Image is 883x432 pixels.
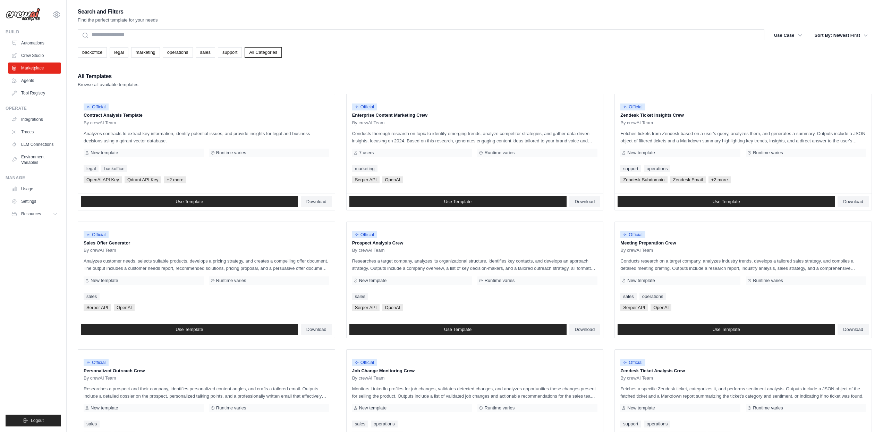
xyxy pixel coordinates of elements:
[78,7,158,17] h2: Search and Filters
[352,248,385,253] span: By crewAI Team
[382,176,403,183] span: OpenAI
[569,324,601,335] a: Download
[8,151,61,168] a: Environment Variables
[843,327,863,332] span: Download
[218,47,242,58] a: support
[306,327,326,332] span: Download
[131,47,160,58] a: marketing
[352,231,377,238] span: Official
[196,47,215,58] a: sales
[371,421,398,427] a: operations
[484,278,515,283] span: Runtime varies
[620,103,645,110] span: Official
[843,199,863,205] span: Download
[352,421,368,427] a: sales
[708,176,731,183] span: +2 more
[114,304,135,311] span: OpenAI
[382,304,403,311] span: OpenAI
[78,81,138,88] p: Browse all available templates
[352,375,385,381] span: By crewAI Team
[620,293,636,300] a: sales
[84,421,100,427] a: sales
[575,327,595,332] span: Download
[569,196,601,207] a: Download
[84,367,329,374] p: Personalized Outreach Crew
[352,359,377,366] span: Official
[352,367,598,374] p: Job Change Monitoring Crew
[753,278,783,283] span: Runtime varies
[91,150,118,156] span: New template
[8,50,61,61] a: Crew Studio
[164,176,186,183] span: +2 more
[21,211,41,217] span: Resources
[753,405,783,411] span: Runtime varies
[618,324,835,335] a: Use Template
[84,359,109,366] span: Official
[352,385,598,400] p: Monitors LinkedIn profiles for job changes, validates detected changes, and analyzes opportunitie...
[620,112,866,119] p: Zendesk Ticket Insights Crew
[8,208,61,219] button: Resources
[78,47,107,58] a: backoffice
[352,257,598,272] p: Researches a target company, analyzes its organizational structure, identifies key contacts, and ...
[8,114,61,125] a: Integrations
[770,29,806,42] button: Use Case
[8,88,61,99] a: Tool Registry
[359,405,387,411] span: New template
[627,405,655,411] span: New template
[352,240,598,247] p: Prospect Analysis Crew
[6,415,61,426] button: Logout
[620,120,653,126] span: By crewAI Team
[620,359,645,366] span: Official
[216,405,246,411] span: Runtime varies
[125,176,161,183] span: Qdrant API Key
[84,248,116,253] span: By crewAI Team
[81,324,298,335] a: Use Template
[8,63,61,74] a: Marketplace
[84,176,122,183] span: OpenAI API Key
[245,47,282,58] a: All Categories
[713,199,740,205] span: Use Template
[176,199,203,205] span: Use Template
[620,304,648,311] span: Serper API
[84,304,111,311] span: Serper API
[8,126,61,138] a: Traces
[620,231,645,238] span: Official
[484,150,515,156] span: Runtime varies
[84,130,329,144] p: Analyzes contracts to extract key information, identify potential issues, and provide insights fo...
[627,278,655,283] span: New template
[349,196,567,207] a: Use Template
[349,324,567,335] a: Use Template
[84,165,99,172] a: legal
[101,165,127,172] a: backoffice
[163,47,193,58] a: operations
[620,176,667,183] span: Zendesk Subdomain
[84,293,100,300] a: sales
[84,385,329,400] p: Researches a prospect and their company, identifies personalized content angles, and crafts a tai...
[644,165,671,172] a: operations
[6,106,61,111] div: Operate
[620,130,866,144] p: Fetches tickets from Zendesk based on a user's query, analyzes them, and generates a summary. Out...
[352,165,377,172] a: marketing
[216,150,246,156] span: Runtime varies
[620,421,641,427] a: support
[620,367,866,374] p: Zendesk Ticket Analysis Crew
[352,130,598,144] p: Conducts thorough research on topic to identify emerging trends, analyze competitor strategies, a...
[484,405,515,411] span: Runtime varies
[359,278,387,283] span: New template
[6,29,61,35] div: Build
[78,72,138,81] h2: All Templates
[627,150,655,156] span: New template
[810,29,872,42] button: Sort By: Newest First
[8,75,61,86] a: Agents
[84,103,109,110] span: Official
[84,257,329,272] p: Analyzes customer needs, selects suitable products, develops a pricing strategy, and creates a co...
[84,240,329,247] p: Sales Offer Generator
[359,150,374,156] span: 7 users
[620,248,653,253] span: By crewAI Team
[8,183,61,194] a: Usage
[639,293,666,300] a: operations
[84,375,116,381] span: By crewAI Team
[620,257,866,272] p: Conducts research on a target company, analyzes industry trends, develops a tailored sales strate...
[575,199,595,205] span: Download
[110,47,128,58] a: legal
